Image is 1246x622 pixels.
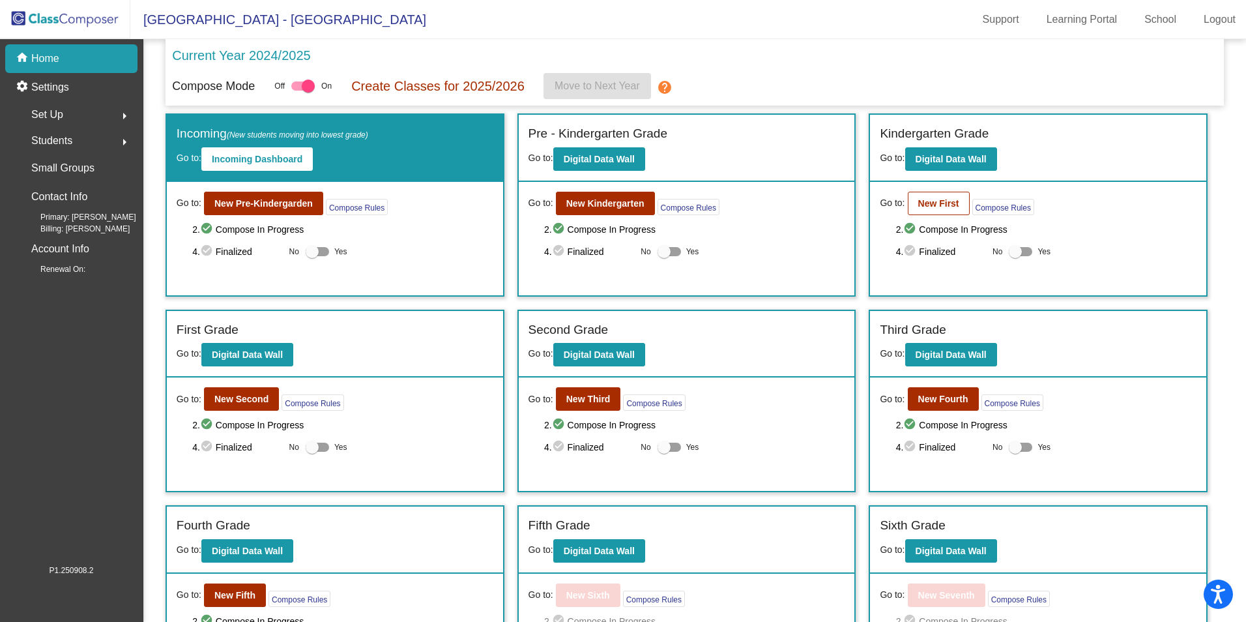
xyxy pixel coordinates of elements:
span: Yes [334,244,347,259]
span: Go to: [529,544,553,555]
button: Compose Rules [623,591,685,607]
span: 4. Finalized [544,244,634,259]
label: Incoming [177,125,368,143]
span: Go to: [177,392,201,406]
p: Contact Info [31,188,87,206]
b: Incoming Dashboard [212,154,302,164]
span: 2. Compose In Progress [544,417,845,433]
span: Go to: [880,153,905,163]
b: Digital Data Wall [212,349,283,360]
span: (New students moving into lowest grade) [227,130,368,140]
span: Go to: [177,196,201,210]
p: Compose Mode [172,78,255,95]
button: Compose Rules [658,199,719,215]
button: Digital Data Wall [905,343,997,366]
a: Logout [1193,9,1246,30]
span: [GEOGRAPHIC_DATA] - [GEOGRAPHIC_DATA] [130,9,426,30]
button: Digital Data Wall [553,343,645,366]
span: Go to: [529,392,553,406]
button: Incoming Dashboard [201,147,313,171]
label: First Grade [177,321,239,340]
span: 4. Finalized [544,439,634,455]
b: New Sixth [566,590,610,600]
span: Go to: [529,348,553,359]
span: Go to: [177,153,201,163]
p: Current Year 2024/2025 [172,46,310,65]
span: Yes [1037,439,1050,455]
button: Digital Data Wall [905,147,997,171]
span: Yes [1037,244,1050,259]
mat-icon: help [656,80,672,95]
label: Third Grade [880,321,946,340]
span: 4. Finalized [192,244,282,259]
b: Digital Data Wall [916,349,987,360]
a: Support [972,9,1030,30]
label: Kindergarten Grade [880,125,989,143]
b: New First [918,198,959,209]
span: Set Up [31,106,63,124]
span: Primary: [PERSON_NAME] [20,211,136,223]
span: No [641,246,650,258]
mat-icon: check_circle [552,244,568,259]
span: Yes [334,439,347,455]
span: No [289,441,299,453]
mat-icon: check_circle [903,244,919,259]
span: 2. Compose In Progress [544,222,845,237]
button: Compose Rules [981,394,1043,411]
button: Compose Rules [326,199,388,215]
p: Account Info [31,240,89,258]
b: New Third [566,394,611,404]
mat-icon: check_circle [903,222,919,237]
button: Digital Data Wall [201,343,293,366]
span: Go to: [880,392,905,406]
mat-icon: check_circle [200,222,216,237]
button: Compose Rules [268,591,330,607]
span: 2. Compose In Progress [896,417,1196,433]
span: Students [31,132,72,150]
label: Fifth Grade [529,516,590,535]
b: Digital Data Wall [564,154,635,164]
span: 2. Compose In Progress [192,222,493,237]
button: Compose Rules [972,199,1034,215]
mat-icon: settings [16,80,31,95]
mat-icon: check_circle [200,417,216,433]
mat-icon: check_circle [903,439,919,455]
button: New Second [204,387,279,411]
p: Settings [31,80,69,95]
b: New Fourth [918,394,968,404]
mat-icon: check_circle [552,439,568,455]
mat-icon: check_circle [200,244,216,259]
button: New Kindergarten [556,192,655,215]
span: On [321,80,332,92]
p: Home [31,51,59,67]
mat-icon: check_circle [200,439,216,455]
mat-icon: arrow_right [117,134,132,150]
button: Digital Data Wall [905,539,997,563]
mat-icon: check_circle [552,222,568,237]
b: Digital Data Wall [916,546,987,556]
b: New Fifth [214,590,255,600]
mat-icon: check_circle [552,417,568,433]
span: Move to Next Year [555,80,641,91]
button: Digital Data Wall [201,539,293,563]
button: New First [908,192,970,215]
label: Sixth Grade [880,516,945,535]
span: Go to: [880,588,905,602]
span: Go to: [177,588,201,602]
span: Go to: [177,348,201,359]
b: New Seventh [918,590,975,600]
span: Go to: [177,544,201,555]
span: No [992,246,1002,258]
span: No [992,441,1002,453]
span: Go to: [529,196,553,210]
span: 2. Compose In Progress [192,417,493,433]
button: Compose Rules [988,591,1050,607]
mat-icon: arrow_right [117,108,132,124]
b: New Second [214,394,268,404]
b: New Pre-Kindergarden [214,198,313,209]
p: Small Groups [31,159,94,177]
button: New Third [556,387,621,411]
span: 4. Finalized [896,244,986,259]
button: New Fifth [204,584,266,607]
span: Billing: [PERSON_NAME] [20,223,130,235]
